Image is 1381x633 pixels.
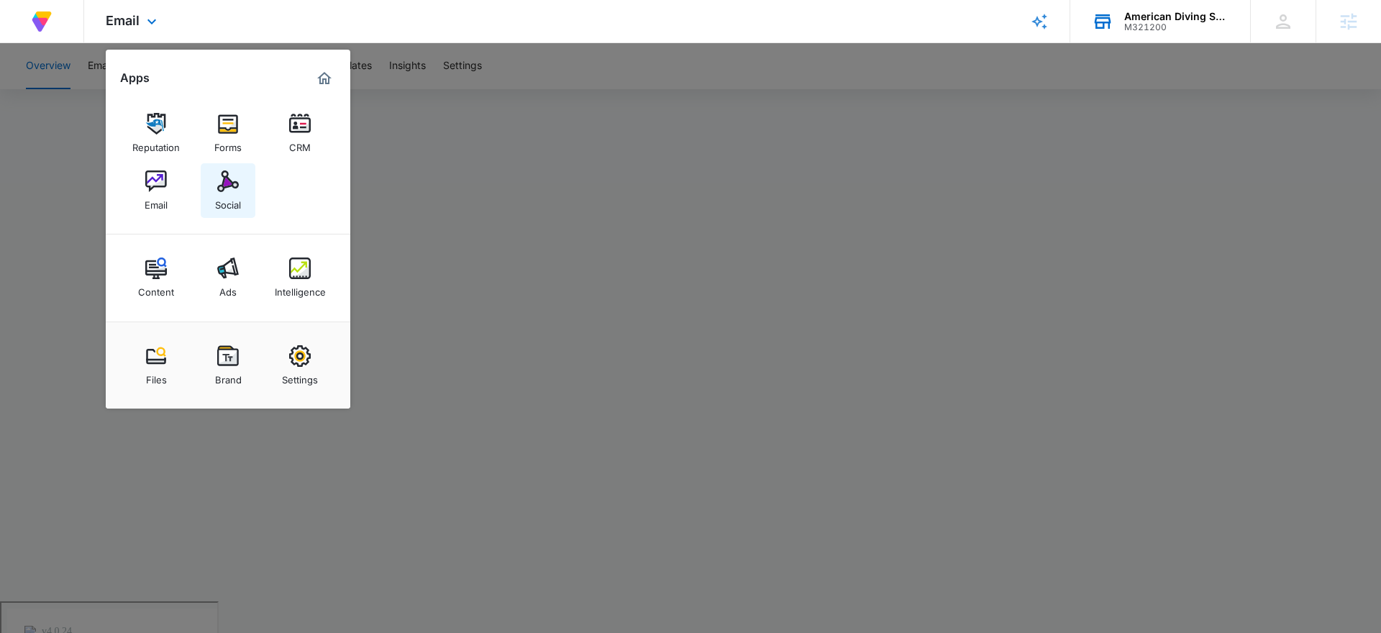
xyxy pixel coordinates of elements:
a: Settings [273,338,327,393]
a: Forms [201,106,255,160]
a: Files [129,338,183,393]
span: Email [106,13,140,28]
a: Marketing 360® Dashboard [313,67,336,90]
div: Email [145,192,168,211]
a: Intelligence [273,250,327,305]
a: Ads [201,250,255,305]
img: Volusion [29,9,55,35]
div: Brand [215,367,242,386]
img: tab_keywords_by_traffic_grey.svg [143,83,155,95]
div: Settings [282,367,318,386]
div: Keywords by Traffic [159,85,242,94]
div: account name [1124,11,1229,22]
div: Domain: [DOMAIN_NAME] [37,37,158,49]
div: CRM [289,135,311,153]
img: tab_domain_overview_orange.svg [39,83,50,95]
img: website_grey.svg [23,37,35,49]
div: Content [138,279,174,298]
a: Reputation [129,106,183,160]
div: v 4.0.24 [40,23,70,35]
div: Domain Overview [55,85,129,94]
a: Content [129,250,183,305]
div: Social [215,192,241,211]
div: Ads [219,279,237,298]
h2: Apps [120,71,150,85]
div: Reputation [132,135,180,153]
a: Brand [201,338,255,393]
a: Email [129,163,183,218]
div: Intelligence [275,279,326,298]
div: Forms [214,135,242,153]
a: Social [201,163,255,218]
div: Files [146,367,167,386]
a: CRM [273,106,327,160]
div: account id [1124,22,1229,32]
img: logo_orange.svg [23,23,35,35]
